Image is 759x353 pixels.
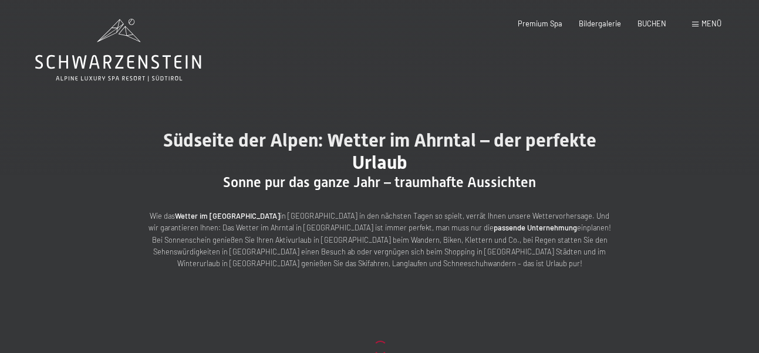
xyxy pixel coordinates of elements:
[579,19,621,28] a: Bildergalerie
[163,129,596,174] span: Südseite der Alpen: Wetter im Ahrntal – der perfekte Urlaub
[223,174,536,191] span: Sonne pur das ganze Jahr – traumhafte Aussichten
[637,19,666,28] a: BUCHEN
[145,210,615,270] p: Wie das in [GEOGRAPHIC_DATA] in den nächsten Tagen so spielt, verrät Ihnen unsere Wettervorhersag...
[518,19,562,28] a: Premium Spa
[175,211,280,220] strong: Wetter im [GEOGRAPHIC_DATA]
[701,19,721,28] span: Menü
[494,223,577,232] strong: passende Unternehmung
